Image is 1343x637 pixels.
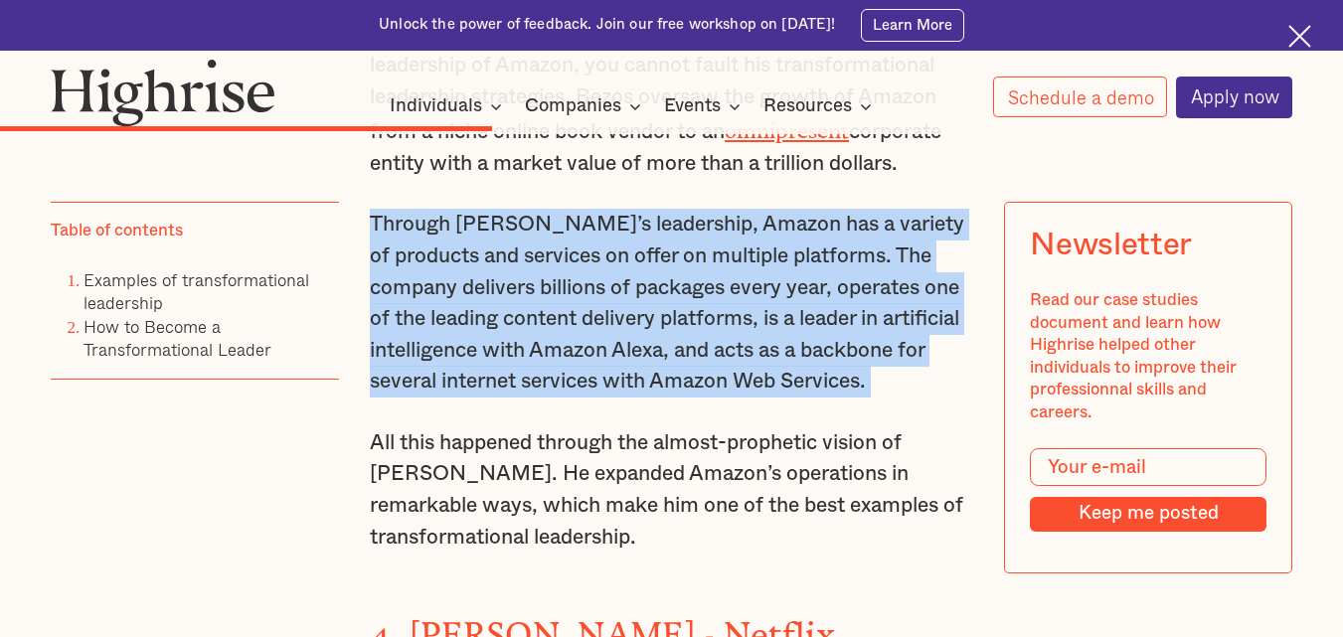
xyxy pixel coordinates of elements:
[1030,448,1266,532] form: Modal Form
[370,615,835,637] strong: 4. [PERSON_NAME] - Netflix
[993,77,1168,117] a: Schedule a demo
[664,94,747,118] div: Events
[51,220,183,241] div: Table of contents
[84,265,309,315] a: Examples of transformational leadership
[390,94,482,118] div: Individuals
[370,427,973,554] p: All this happened through the almost-prophetic vision of [PERSON_NAME]. He expanded Amazon’s oper...
[1288,25,1311,48] img: Cross icon
[1030,497,1266,532] input: Keep me posted
[390,94,508,118] div: Individuals
[525,94,621,118] div: Companies
[379,15,835,35] div: Unlock the power of feedback. Join our free workshop on [DATE]!
[1176,77,1293,118] a: Apply now
[763,94,852,118] div: Resources
[1030,289,1266,423] div: Read our case studies document and learn how Highrise helped other individuals to improve their p...
[664,94,721,118] div: Events
[84,312,271,362] a: How to Become a Transformational Leader
[763,94,878,118] div: Resources
[51,59,275,126] img: Highrise logo
[1030,228,1192,264] div: Newsletter
[525,94,647,118] div: Companies
[370,209,973,398] p: Through [PERSON_NAME]’s leadership, Amazon has a variety of products and services on offer on mul...
[861,9,964,42] a: Learn More
[1030,448,1266,486] input: Your e-mail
